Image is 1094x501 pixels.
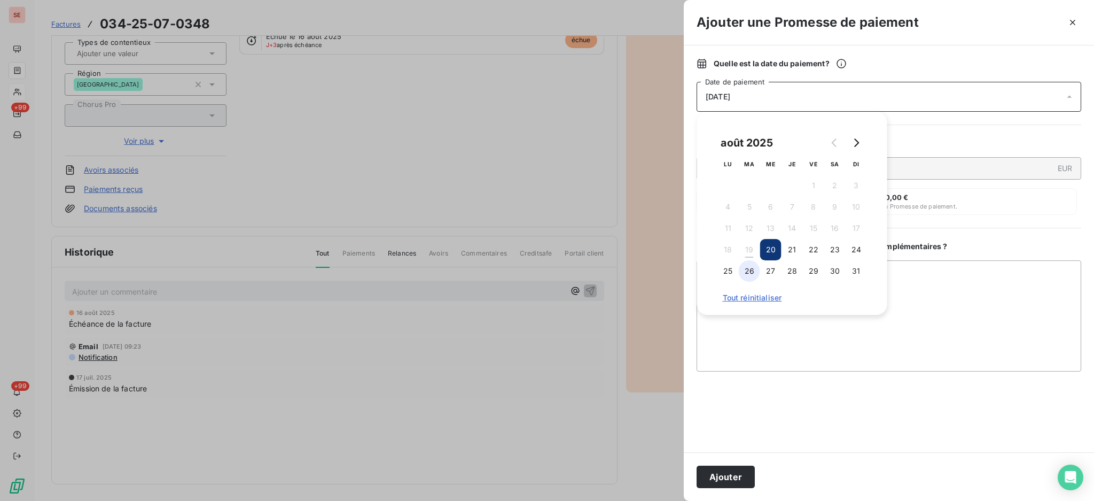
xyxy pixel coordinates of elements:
button: 13 [760,218,782,239]
button: 16 [824,218,846,239]
button: 18 [717,239,739,260]
div: août 2025 [717,134,777,151]
button: 24 [846,239,867,260]
button: 30 [824,260,846,282]
span: Quelle est la date du paiement ? [714,58,847,69]
button: 11 [717,218,739,239]
button: 1 [803,175,824,196]
button: 10 [846,196,867,218]
button: 29 [803,260,824,282]
button: Ajouter [697,466,755,488]
button: 2 [824,175,846,196]
button: 9 [824,196,846,218]
span: 0,00 € [885,193,909,202]
button: 20 [760,239,782,260]
button: 23 [824,239,846,260]
span: Tout réinitialiser [723,294,862,302]
button: 3 [846,175,867,196]
span: [DATE] [706,93,730,101]
button: 31 [846,260,867,282]
button: 8 [803,196,824,218]
button: 21 [782,239,803,260]
h3: Ajouter une Promesse de paiement [697,13,919,32]
button: 14 [782,218,803,239]
button: 12 [739,218,760,239]
button: 6 [760,196,782,218]
button: 22 [803,239,824,260]
th: mercredi [760,153,782,175]
button: 7 [782,196,803,218]
th: mardi [739,153,760,175]
button: Go to previous month [824,132,846,153]
th: vendredi [803,153,824,175]
button: 4 [717,196,739,218]
button: 15 [803,218,824,239]
button: 19 [739,239,760,260]
button: 25 [717,260,739,282]
button: 5 [739,196,760,218]
th: dimanche [846,153,867,175]
div: Open Intercom Messenger [1058,465,1083,490]
th: lundi [717,153,739,175]
th: jeudi [782,153,803,175]
button: 28 [782,260,803,282]
button: Go to next month [846,132,867,153]
th: samedi [824,153,846,175]
button: 17 [846,218,867,239]
button: 27 [760,260,782,282]
button: 26 [739,260,760,282]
